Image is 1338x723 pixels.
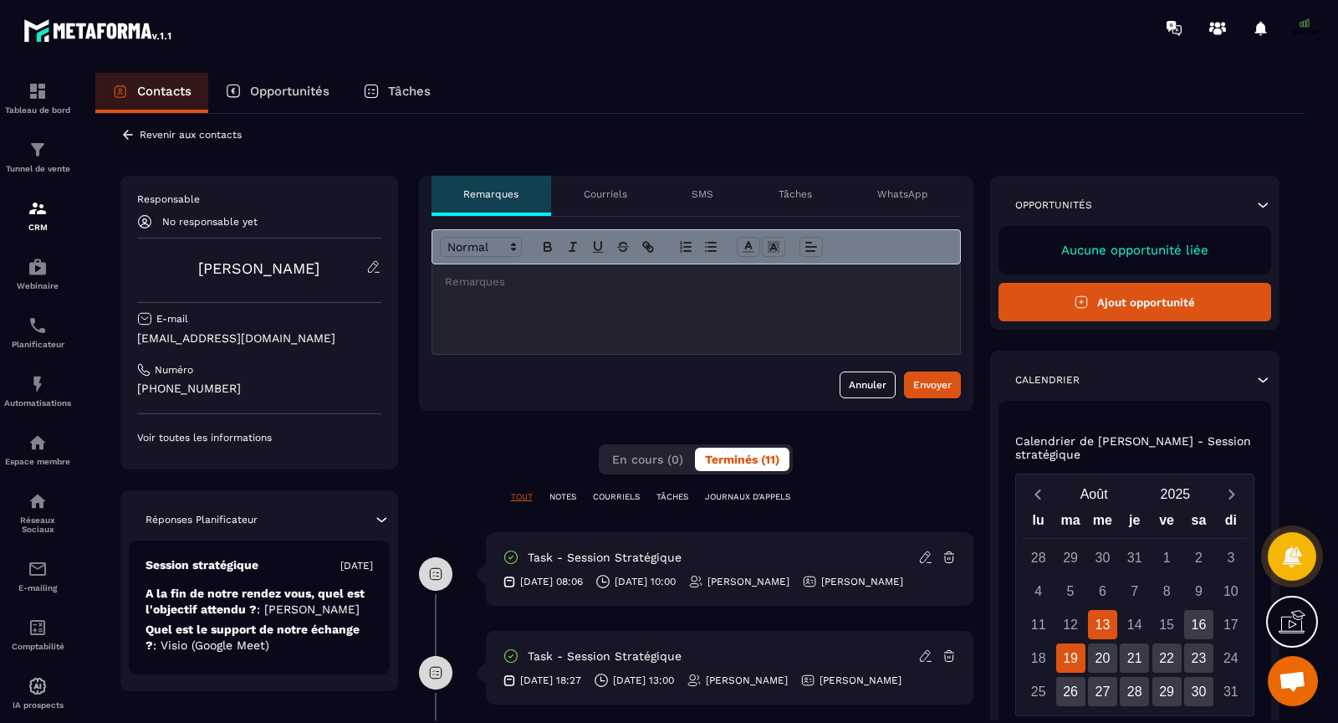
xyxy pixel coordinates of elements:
[1152,577,1182,606] div: 8
[528,649,682,664] p: task - Session stratégique
[95,73,208,113] a: Contacts
[4,361,71,420] a: automationsautomationsAutomatisations
[1056,644,1085,673] div: 19
[1088,577,1117,606] div: 6
[706,674,788,687] p: [PERSON_NAME]
[4,69,71,127] a: formationformationTableau de bord
[1216,577,1245,606] div: 10
[1015,243,1255,258] p: Aucune opportunité liée
[584,187,627,201] p: Courriels
[1268,656,1318,706] a: Ouvrir le chat
[904,372,961,398] button: Envoyer
[707,575,789,588] p: [PERSON_NAME]
[23,15,174,45] img: logo
[4,546,71,605] a: emailemailE-mailing
[1023,509,1055,538] div: lu
[998,283,1272,321] button: Ajout opportunité
[1088,543,1117,572] div: 30
[612,453,683,466] span: En cours (0)
[602,448,693,471] button: En cours (0)
[4,398,71,408] p: Automatisations
[1055,509,1086,538] div: ma
[511,491,533,503] p: TOUT
[1120,543,1149,572] div: 31
[1056,577,1085,606] div: 5
[1015,373,1080,387] p: Calendrier
[1023,483,1054,505] button: Previous month
[4,642,71,651] p: Comptabilité
[137,331,381,346] p: [EMAIL_ADDRESS][DOMAIN_NAME]
[156,312,188,326] p: E-mail
[4,515,71,534] p: Réseaux Sociaux
[1184,644,1213,673] div: 23
[820,674,901,687] p: [PERSON_NAME]
[520,674,581,687] p: [DATE] 18:27
[1024,677,1053,706] div: 25
[692,187,713,201] p: SMS
[1086,509,1118,538] div: me
[1023,543,1248,706] div: Calendar days
[593,491,640,503] p: COURRIELS
[137,84,192,99] p: Contacts
[4,420,71,479] a: automationsautomationsEspace membre
[146,586,373,618] p: A la fin de notre rendez vous, quel est l'objectif attendu ?
[1015,198,1092,212] p: Opportunités
[250,84,329,99] p: Opportunités
[1216,677,1245,706] div: 31
[140,129,242,141] p: Revenir aux contacts
[4,127,71,186] a: formationformationTunnel de vente
[695,448,789,471] button: Terminés (11)
[146,557,258,573] p: Session stratégique
[28,618,48,638] img: accountant
[28,81,48,101] img: formation
[4,303,71,361] a: schedulerschedulerPlanificateur
[28,315,48,336] img: scheduler
[1216,483,1247,505] button: Next month
[613,674,674,687] p: [DATE] 13:00
[4,164,71,173] p: Tunnel de vente
[1215,509,1247,538] div: di
[705,453,779,466] span: Terminés (11)
[28,433,48,453] img: automations
[388,84,431,99] p: Tâches
[1135,479,1216,509] button: Open years overlay
[1216,644,1245,673] div: 24
[615,575,676,588] p: [DATE] 10:00
[1120,644,1149,673] div: 21
[1152,610,1182,639] div: 15
[153,638,269,652] span: : Visio (Google Meet)
[840,372,896,398] button: Annuler
[705,491,790,503] p: JOURNAUX D'APPELS
[155,363,193,377] p: Numéro
[1119,509,1151,538] div: je
[4,244,71,303] a: automationsautomationsWebinaire
[528,550,682,566] p: task - Session stratégique
[1056,677,1085,706] div: 26
[1024,610,1053,639] div: 11
[137,431,381,444] p: Voir toutes les informations
[257,602,360,616] span: : [PERSON_NAME]
[1088,610,1117,639] div: 13
[208,73,346,113] a: Opportunités
[28,374,48,394] img: automations
[1184,677,1213,706] div: 30
[1024,577,1053,606] div: 4
[1184,543,1213,572] div: 2
[28,198,48,218] img: formation
[1088,677,1117,706] div: 27
[28,559,48,579] img: email
[1184,610,1213,639] div: 16
[779,187,812,201] p: Tâches
[162,216,258,228] p: No responsable yet
[1056,543,1085,572] div: 29
[1088,644,1117,673] div: 20
[4,186,71,244] a: formationformationCRM
[1023,509,1248,706] div: Calendar wrapper
[340,559,373,572] p: [DATE]
[4,457,71,466] p: Espace membre
[4,605,71,664] a: accountantaccountantComptabilité
[1152,677,1182,706] div: 29
[1024,644,1053,673] div: 18
[28,491,48,511] img: social-network
[1216,543,1245,572] div: 3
